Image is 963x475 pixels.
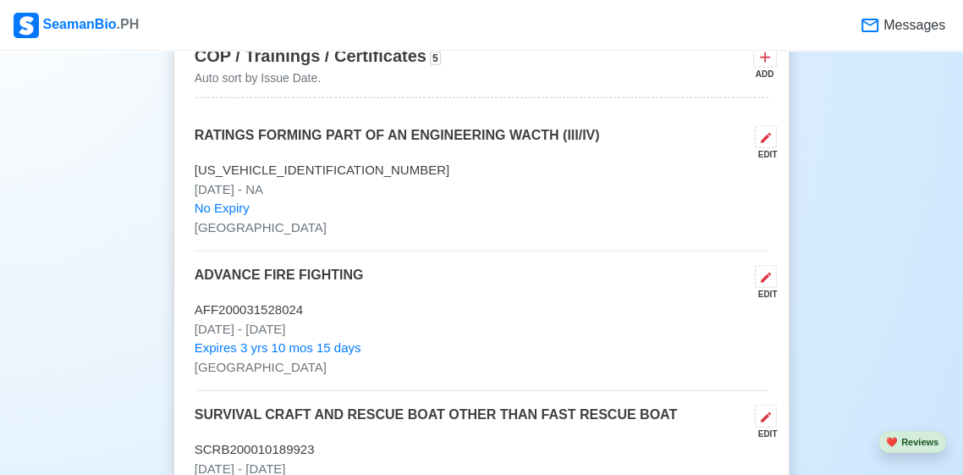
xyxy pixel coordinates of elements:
span: Messages [880,15,945,36]
div: EDIT [748,428,777,440]
p: [DATE] - NA [195,180,769,200]
div: SeamanBio [14,13,139,38]
span: No Expiry [195,199,250,218]
p: [GEOGRAPHIC_DATA] [195,358,769,378]
div: EDIT [748,288,777,301]
p: Auto sort by Issue Date. [195,69,441,87]
button: heartReviews [878,431,946,454]
p: SURVIVAL CRAFT AND RESCUE BOAT OTHER THAN FAST RESCUE BOAT [195,405,677,440]
p: [GEOGRAPHIC_DATA] [195,218,769,238]
p: [US_VEHICLE_IDENTIFICATION_NUMBER] [195,161,769,180]
span: heart [886,437,898,447]
p: AFF200031528024 [195,301,769,320]
span: Expires 3 yrs 10 mos 15 days [195,339,361,358]
img: Logo [14,13,39,38]
p: RATINGS FORMING PART OF AN ENGINEERING WACTH (III/IV) [195,125,600,161]
div: ADD [753,68,773,80]
p: ADVANCE FIRE FIGHTING [195,265,364,301]
p: [DATE] - [DATE] [195,320,769,340]
p: SCRB200010189923 [195,440,769,460]
span: COP / Trainings / Certificates [195,47,426,65]
div: EDIT [748,148,777,161]
span: .PH [117,17,140,31]
span: 5 [430,52,441,65]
